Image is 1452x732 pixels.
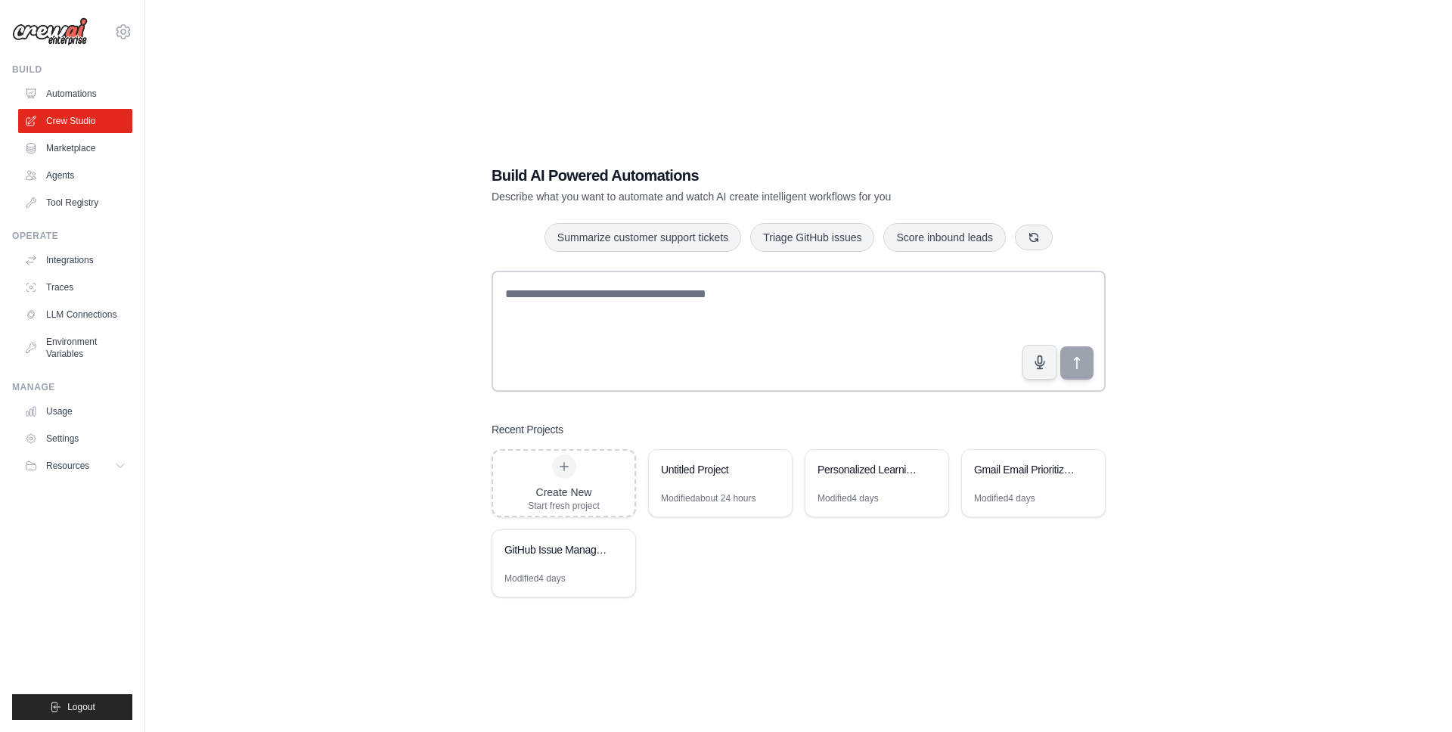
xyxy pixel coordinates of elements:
button: Resources [18,454,132,478]
div: Untitled Project [661,462,765,477]
a: Tool Registry [18,191,132,215]
button: Score inbound leads [883,223,1006,252]
div: Build [12,64,132,76]
div: Modified 4 days [818,492,879,504]
p: Describe what you want to automate and watch AI create intelligent workflows for you [492,189,1000,204]
a: Traces [18,275,132,299]
div: Gmail Email Prioritization & Slack Integration [974,462,1078,477]
button: Triage GitHub issues [750,223,874,252]
a: Usage [18,399,132,423]
div: Personalized Learning Management System [818,462,921,477]
div: GitHub Issue Management System [504,542,608,557]
a: Automations [18,82,132,106]
h1: Build AI Powered Automations [492,165,1000,186]
div: Manage [12,381,132,393]
span: Resources [46,460,89,472]
button: Summarize customer support tickets [544,223,741,252]
div: Create New [528,485,600,500]
a: Settings [18,426,132,451]
img: Logo [12,17,88,46]
button: Logout [12,694,132,720]
a: LLM Connections [18,302,132,327]
div: Modified 4 days [974,492,1035,504]
a: Crew Studio [18,109,132,133]
a: Integrations [18,248,132,272]
button: Get new suggestions [1015,225,1053,250]
div: Modified about 24 hours [661,492,755,504]
span: Logout [67,701,95,713]
a: Marketplace [18,136,132,160]
div: Operate [12,230,132,242]
div: Modified 4 days [504,572,566,585]
a: Environment Variables [18,330,132,366]
a: Agents [18,163,132,188]
div: Start fresh project [528,500,600,512]
h3: Recent Projects [492,422,563,437]
button: Click to speak your automation idea [1022,345,1057,380]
